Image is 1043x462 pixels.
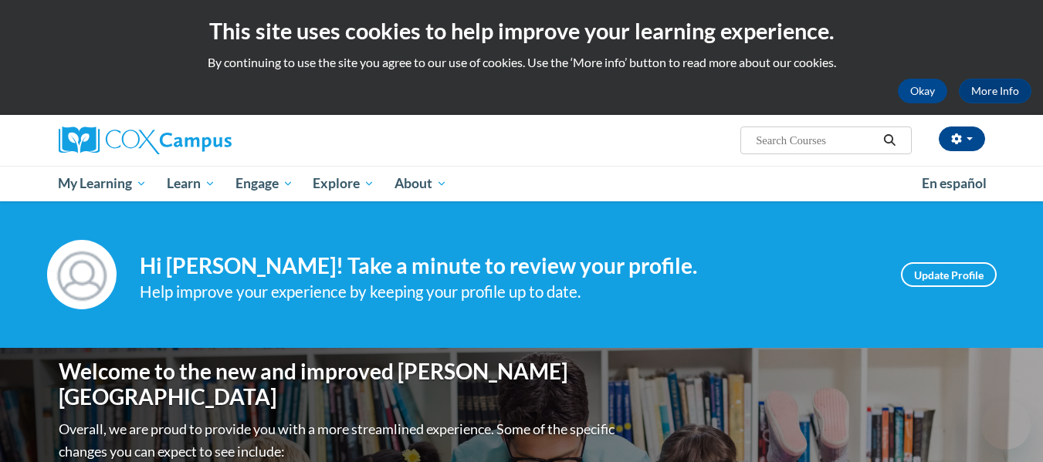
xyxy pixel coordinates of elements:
button: Search [878,131,901,150]
div: Help improve your experience by keeping your profile up to date. [140,279,878,305]
input: Search Courses [754,131,878,150]
span: En español [922,175,987,191]
a: Explore [303,166,384,201]
button: Okay [898,79,947,103]
a: Update Profile [901,262,997,287]
h2: This site uses cookies to help improve your learning experience. [12,15,1031,46]
img: Profile Image [47,240,117,309]
iframe: Button to launch messaging window [981,400,1031,450]
a: About [384,166,457,201]
img: Cox Campus [59,126,232,154]
a: Engage [225,166,303,201]
a: My Learning [49,166,157,201]
div: Main menu [36,166,1008,201]
span: My Learning [58,174,147,193]
h4: Hi [PERSON_NAME]! Take a minute to review your profile. [140,253,878,279]
a: More Info [959,79,1031,103]
span: Learn [167,174,215,193]
span: Explore [313,174,374,193]
a: En español [912,167,997,200]
span: About [395,174,447,193]
button: Account Settings [939,126,985,151]
span: Engage [235,174,293,193]
h1: Welcome to the new and improved [PERSON_NAME][GEOGRAPHIC_DATA] [59,359,618,410]
a: Learn [157,166,225,201]
a: Cox Campus [59,126,352,154]
p: By continuing to use the site you agree to our use of cookies. Use the ‘More info’ button to read... [12,54,1031,71]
